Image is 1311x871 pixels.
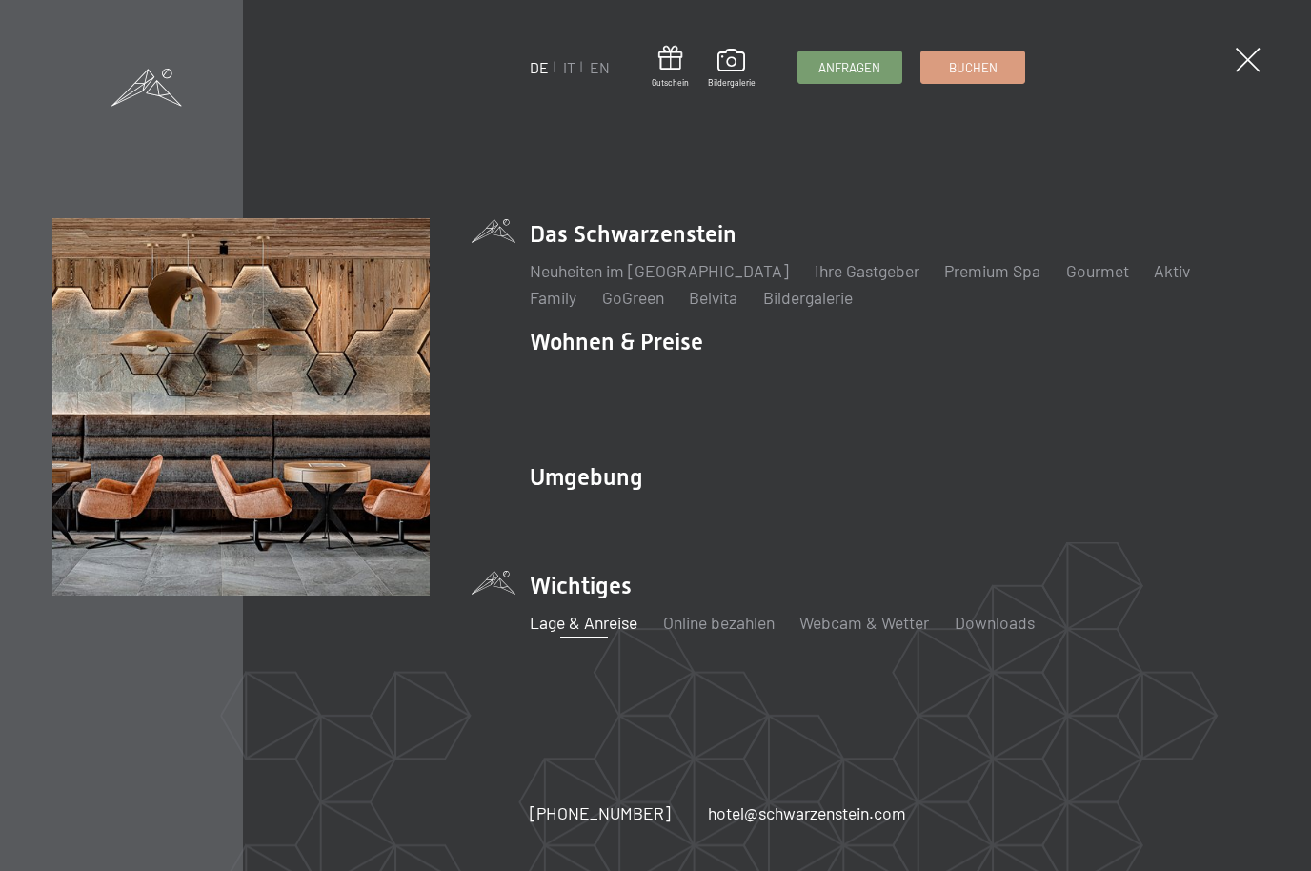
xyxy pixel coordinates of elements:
a: EN [590,58,610,76]
a: Webcam & Wetter [799,612,929,633]
a: Bildergalerie [708,49,756,89]
a: Online bezahlen [663,612,775,633]
a: IT [563,58,575,76]
a: Gutschein [652,46,689,89]
a: GoGreen [602,287,664,308]
a: Buchen [921,51,1024,83]
span: [PHONE_NUMBER] [530,802,671,823]
a: Downloads [955,612,1035,633]
img: Wellnesshotels - Bar - Spieltische - Kinderunterhaltung [52,218,430,596]
a: hotel@schwarzenstein.com [708,801,906,825]
a: Anfragen [798,51,901,83]
a: Gourmet [1066,260,1129,281]
a: Lage & Anreise [530,612,637,633]
a: DE [530,58,549,76]
span: Bildergalerie [708,77,756,89]
a: Neuheiten im [GEOGRAPHIC_DATA] [530,260,789,281]
span: Buchen [949,59,998,76]
a: Belvita [689,287,737,308]
a: Aktiv [1154,260,1190,281]
a: [PHONE_NUMBER] [530,801,671,825]
a: Ihre Gastgeber [815,260,919,281]
a: Bildergalerie [763,287,853,308]
span: Anfragen [818,59,880,76]
a: Premium Spa [944,260,1040,281]
a: Family [530,287,576,308]
span: Gutschein [652,77,689,89]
